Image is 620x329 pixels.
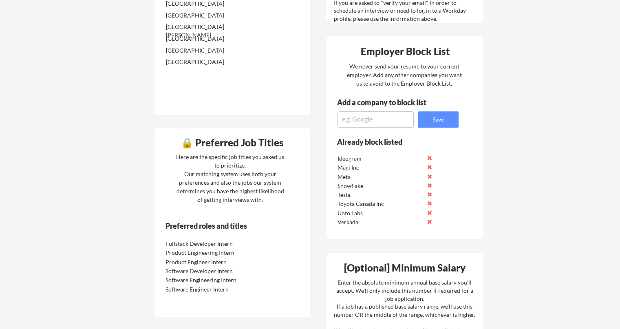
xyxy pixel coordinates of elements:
div: [GEOGRAPHIC_DATA] [166,35,252,43]
div: [GEOGRAPHIC_DATA][PERSON_NAME] [166,23,252,39]
div: Toyota Canada Inc [338,200,424,208]
div: 🔒 Preferred Job Titles [157,138,308,148]
div: Employer Block List [329,46,481,56]
div: Add a company to block list [337,99,439,106]
div: Meta [338,173,424,181]
div: Verkada [338,218,424,226]
button: Save [418,111,459,128]
div: Software Engineering Intern [165,276,252,284]
div: [Optional] Minimum Salary [329,263,481,273]
div: Snowflake [338,182,424,190]
div: Already block listed [337,138,448,146]
div: Software Engineer Intern [165,285,252,294]
div: Product Engineer Intern [165,258,252,266]
div: Product Engineering Intern [165,249,252,257]
div: Tesla [338,191,424,199]
div: Software Developer Intern [165,267,252,275]
div: We never send your resume to your current employer. Add any other companies you want us to avoid ... [346,62,462,88]
div: Unto Labs [338,209,424,217]
div: Magi Inc [338,163,424,172]
div: [GEOGRAPHIC_DATA] [166,11,252,20]
div: [GEOGRAPHIC_DATA] [166,58,252,66]
div: [GEOGRAPHIC_DATA] [166,46,252,55]
div: Fullstack Developer Intern [165,240,252,248]
div: Ideogram [338,155,424,163]
div: Preferred roles and titles [165,222,276,230]
div: Here are the specific job titles you asked us to prioritize. Our matching system uses both your p... [174,152,286,204]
